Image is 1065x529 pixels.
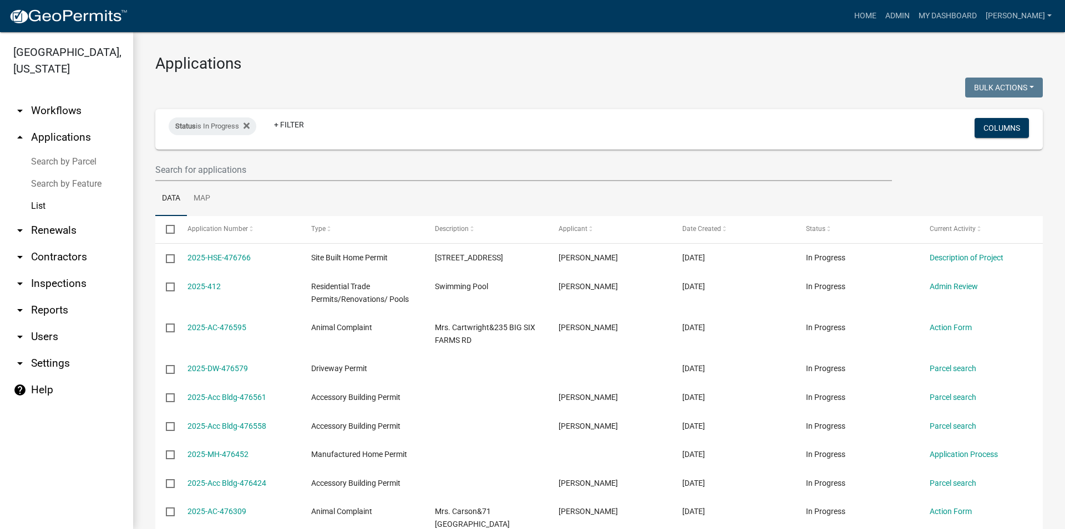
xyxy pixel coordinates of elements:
[881,6,914,27] a: Admin
[806,507,845,516] span: In Progress
[850,6,881,27] a: Home
[435,253,503,262] span: 2395 OLD KNOXVILLE RD
[682,393,705,402] span: 09/10/2025
[187,181,217,217] a: Map
[682,422,705,430] span: 09/10/2025
[311,253,388,262] span: Site Built Home Permit
[311,393,400,402] span: Accessory Building Permit
[13,104,27,117] i: arrow_drop_down
[300,216,424,243] datatable-header-cell: Type
[806,422,845,430] span: In Progress
[187,364,248,373] a: 2025-DW-476579
[559,422,618,430] span: Tammie
[13,224,27,237] i: arrow_drop_down
[930,225,976,233] span: Current Activity
[187,422,266,430] a: 2025-Acc Bldg-476558
[981,6,1056,27] a: [PERSON_NAME]
[187,450,248,459] a: 2025-MH-476452
[311,450,407,459] span: Manufactured Home Permit
[155,216,176,243] datatable-header-cell: Select
[155,54,1043,73] h3: Applications
[682,450,705,459] span: 09/10/2025
[795,216,919,243] datatable-header-cell: Status
[682,323,705,332] span: 09/10/2025
[919,216,1043,243] datatable-header-cell: Current Activity
[930,393,976,402] a: Parcel search
[930,282,978,291] a: Admin Review
[187,225,248,233] span: Application Number
[930,323,972,332] a: Action Form
[435,507,510,528] span: Mrs. Carson&71 BIG SIX FARMS RD
[806,253,845,262] span: In Progress
[187,323,246,332] a: 2025-AC-476595
[914,6,981,27] a: My Dashboard
[559,282,618,291] span: Rick Wingate
[559,507,618,516] span: Tammie
[806,479,845,487] span: In Progress
[682,507,705,516] span: 09/10/2025
[265,115,313,135] a: + Filter
[187,479,266,487] a: 2025-Acc Bldg-476424
[975,118,1029,138] button: Columns
[930,479,976,487] a: Parcel search
[672,216,795,243] datatable-header-cell: Date Created
[682,479,705,487] span: 09/10/2025
[559,479,618,487] span: Gary Nicholson
[806,225,825,233] span: Status
[311,323,372,332] span: Animal Complaint
[311,364,367,373] span: Driveway Permit
[806,393,845,402] span: In Progress
[930,507,972,516] a: Action Form
[155,158,892,181] input: Search for applications
[13,383,27,397] i: help
[187,393,266,402] a: 2025-Acc Bldg-476561
[682,225,721,233] span: Date Created
[187,253,251,262] a: 2025-HSE-476766
[682,282,705,291] span: 09/10/2025
[169,117,256,135] div: is In Progress
[806,282,845,291] span: In Progress
[559,323,618,332] span: Tammie
[13,131,27,144] i: arrow_drop_up
[930,253,1003,262] a: Description of Project
[187,282,221,291] a: 2025-412
[175,122,196,130] span: Status
[435,282,488,291] span: Swimming Pool
[311,507,372,516] span: Animal Complaint
[548,216,672,243] datatable-header-cell: Applicant
[311,422,400,430] span: Accessory Building Permit
[435,323,535,345] span: Mrs. Cartwright&235 BIG SIX FARMS RD
[806,323,845,332] span: In Progress
[13,330,27,343] i: arrow_drop_down
[435,225,469,233] span: Description
[424,216,548,243] datatable-header-cell: Description
[176,216,300,243] datatable-header-cell: Application Number
[13,304,27,317] i: arrow_drop_down
[682,253,705,262] span: 09/10/2025
[559,393,618,402] span: Tammie
[13,357,27,370] i: arrow_drop_down
[559,225,587,233] span: Applicant
[965,78,1043,97] button: Bulk Actions
[311,479,400,487] span: Accessory Building Permit
[930,422,976,430] a: Parcel search
[806,450,845,459] span: In Progress
[559,253,618,262] span: Troy De Moss
[930,364,976,373] a: Parcel search
[13,250,27,264] i: arrow_drop_down
[930,450,998,459] a: Application Process
[155,181,187,217] a: Data
[311,282,409,304] span: Residential Trade Permits/Renovations/ Pools
[187,507,246,516] a: 2025-AC-476309
[13,277,27,290] i: arrow_drop_down
[682,364,705,373] span: 09/10/2025
[806,364,845,373] span: In Progress
[311,225,326,233] span: Type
